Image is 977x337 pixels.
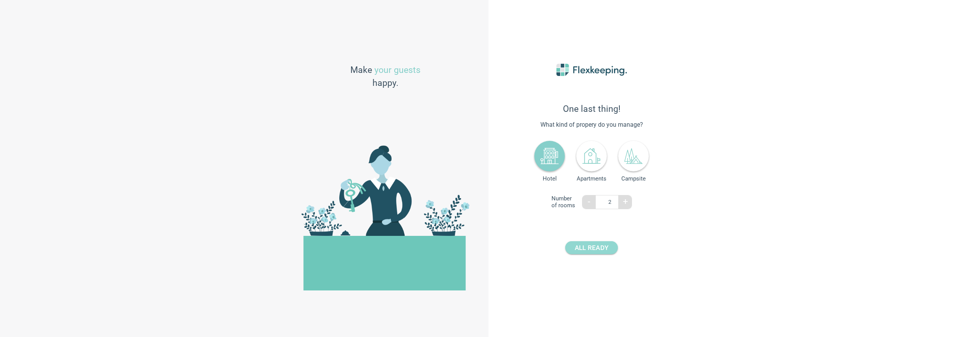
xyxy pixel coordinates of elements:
button: ALL READY [565,241,618,254]
button: + [618,195,632,209]
span: Hotel [534,175,565,182]
span: ALL READY [575,241,608,254]
button: - [582,195,596,209]
span: Make happy. [350,64,421,90]
span: Apartments [576,175,607,182]
span: Number of rooms [551,195,578,209]
span: What kind of propery do you manage? [508,120,676,129]
span: Campsite [618,175,649,182]
span: - [588,196,590,207]
span: your guests [374,65,421,75]
span: + [623,196,628,207]
span: One last thing! [508,104,676,114]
